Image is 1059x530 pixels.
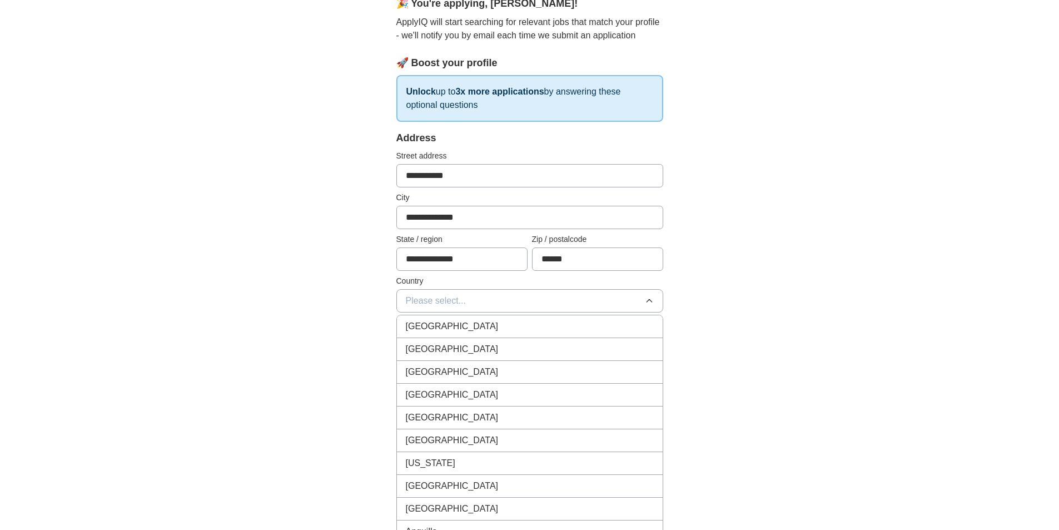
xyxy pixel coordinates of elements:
span: [GEOGRAPHIC_DATA] [406,388,499,402]
span: [GEOGRAPHIC_DATA] [406,320,499,333]
span: [GEOGRAPHIC_DATA] [406,434,499,447]
strong: 3x more applications [455,87,544,96]
span: [GEOGRAPHIC_DATA] [406,411,499,424]
p: ApplyIQ will start searching for relevant jobs that match your profile - we'll notify you by emai... [396,16,663,42]
strong: Unlock [406,87,436,96]
span: [GEOGRAPHIC_DATA] [406,343,499,356]
span: [GEOGRAPHIC_DATA] [406,479,499,493]
div: 🚀 Boost your profile [396,56,663,71]
span: [GEOGRAPHIC_DATA] [406,502,499,516]
span: [US_STATE] [406,457,455,470]
label: State / region [396,234,528,245]
span: [GEOGRAPHIC_DATA] [406,365,499,379]
label: City [396,192,663,204]
label: Country [396,275,663,287]
label: Street address [396,150,663,162]
p: up to by answering these optional questions [396,75,663,122]
button: Please select... [396,289,663,313]
div: Address [396,131,663,146]
span: Please select... [406,294,466,308]
label: Zip / postalcode [532,234,663,245]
